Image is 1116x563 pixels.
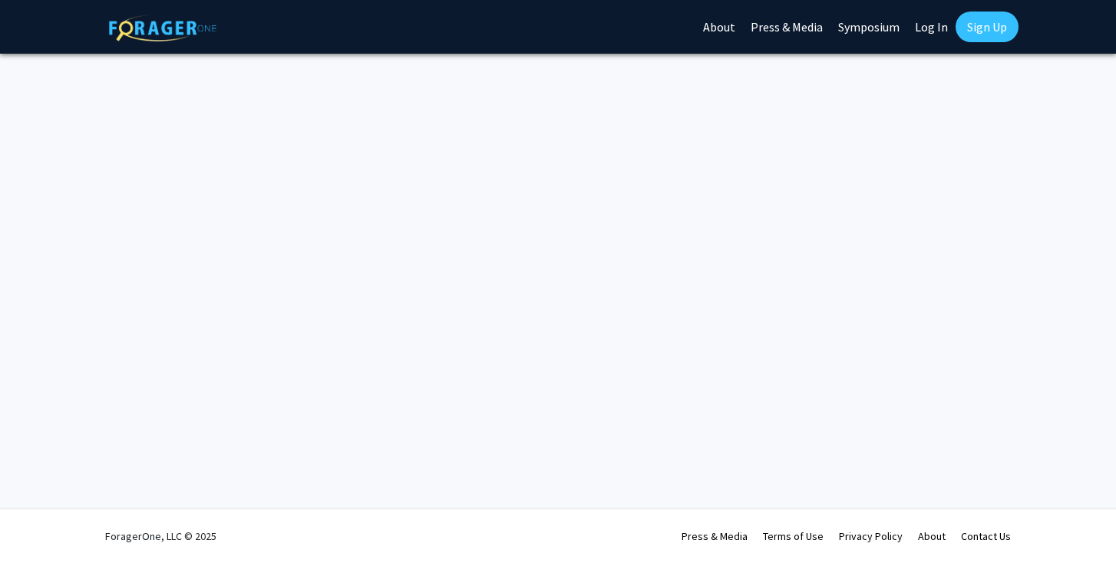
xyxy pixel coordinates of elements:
div: ForagerOne, LLC © 2025 [105,509,216,563]
a: Press & Media [682,529,748,543]
a: Terms of Use [763,529,824,543]
a: Sign Up [956,12,1019,42]
a: About [918,529,946,543]
a: Privacy Policy [839,529,903,543]
a: Contact Us [961,529,1011,543]
img: ForagerOne Logo [109,15,216,41]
